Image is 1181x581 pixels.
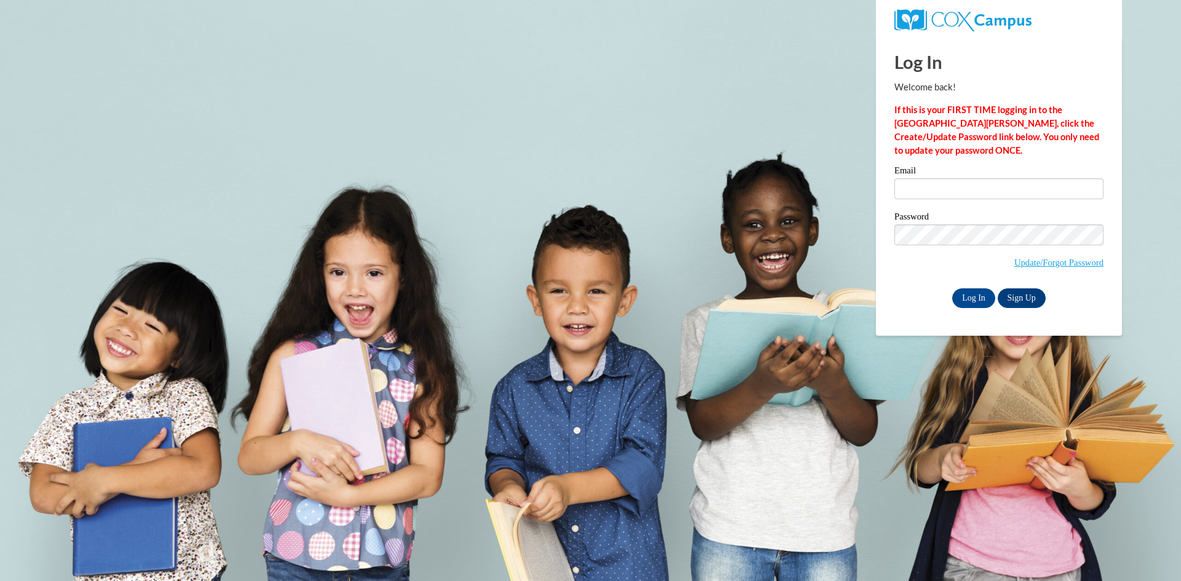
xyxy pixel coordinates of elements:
[894,81,1103,94] p: Welcome back!
[894,49,1103,74] h1: Log In
[894,166,1103,178] label: Email
[894,212,1103,224] label: Password
[998,288,1046,308] a: Sign Up
[894,14,1032,25] a: COX Campus
[1014,258,1103,267] a: Update/Forgot Password
[894,9,1032,31] img: COX Campus
[894,105,1099,156] strong: If this is your FIRST TIME logging in to the [GEOGRAPHIC_DATA][PERSON_NAME], click the Create/Upd...
[952,288,995,308] input: Log In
